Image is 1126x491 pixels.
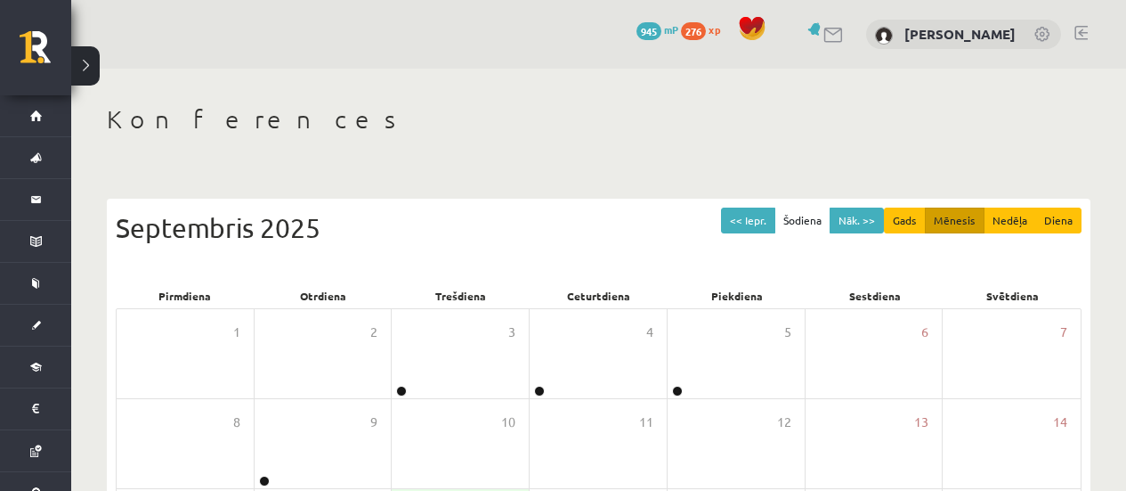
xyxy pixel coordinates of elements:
a: 945 mP [636,22,678,37]
button: Mēnesis [925,208,984,233]
span: 4 [646,323,653,342]
span: 10 [501,413,515,432]
span: 11 [639,413,653,432]
span: 7 [1060,323,1067,342]
a: 276 xp [681,22,729,37]
span: 14 [1053,413,1067,432]
button: Gads [884,208,926,233]
div: Otrdiena [254,283,392,308]
div: Pirmdiena [116,283,254,308]
span: 8 [233,413,240,432]
span: 2 [370,323,377,342]
img: Roberta Pivovara [875,27,893,45]
span: 9 [370,413,377,432]
span: 1 [233,323,240,342]
div: Septembris 2025 [116,208,1081,248]
span: 945 [636,22,661,40]
a: [PERSON_NAME] [904,25,1016,43]
div: Ceturtdiena [530,283,668,308]
div: Sestdiena [806,283,944,308]
span: 12 [777,413,791,432]
a: Rīgas 1. Tālmācības vidusskola [20,31,71,76]
div: Svētdiena [944,283,1081,308]
span: 5 [784,323,791,342]
div: Trešdiena [392,283,530,308]
button: Diena [1035,208,1081,233]
span: 6 [921,323,928,342]
span: 13 [914,413,928,432]
span: 3 [508,323,515,342]
div: Piekdiena [668,283,806,308]
span: 276 [681,22,706,40]
button: Nedēļa [984,208,1036,233]
h1: Konferences [107,104,1090,135]
span: xp [709,22,720,37]
button: Šodiena [774,208,830,233]
button: << Iepr. [721,208,775,233]
span: mP [664,22,678,37]
button: Nāk. >> [830,208,884,233]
